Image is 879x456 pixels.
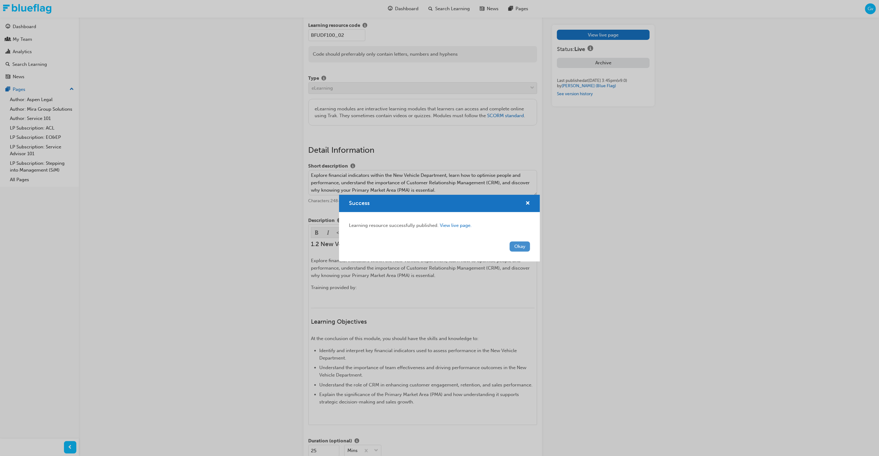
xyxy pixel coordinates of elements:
div: Learning resource successfully published. [349,222,530,229]
button: cross-icon [525,200,530,207]
div: Success [339,195,540,262]
button: Okay [510,241,530,252]
span: Success [349,200,370,207]
span: cross-icon [525,201,530,207]
a: View live page. [440,223,472,228]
